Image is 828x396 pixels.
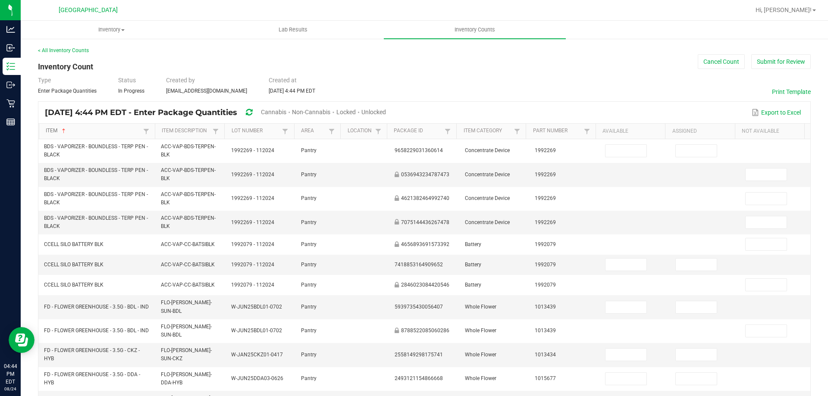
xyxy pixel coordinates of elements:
span: Inventory Count [38,62,93,71]
a: Filter [210,126,221,137]
inline-svg: Inbound [6,44,15,52]
span: 1992079 - 112024 [231,282,274,288]
span: FD - FLOWER GREENHOUSE - 3.5G - BDL - IND [44,327,149,334]
span: Concentrate Device [465,195,510,201]
span: 1992269 - 112024 [231,171,274,178]
a: Filter [326,126,337,137]
button: Cancel Count [698,54,745,69]
span: Sortable [60,128,67,134]
span: Inventory Counts [443,26,507,34]
a: AreaSortable [301,128,326,134]
span: Pantry [301,195,317,201]
a: Lab Results [202,21,384,39]
th: Available [596,124,665,139]
a: Filter [373,126,383,137]
span: 1992269 - 112024 [231,195,274,201]
span: Created by [166,77,195,84]
span: 4621382464992740 [401,195,449,201]
span: ACC-VAP-BDS-TERPEN-BLK [161,215,216,229]
a: Filter [141,126,151,137]
span: ACC-VAP-BDS-TERPEN-BLK [161,143,216,158]
span: FLO-[PERSON_NAME]-SUN-BDL [161,324,212,338]
div: [DATE] 4:44 PM EDT - Enter Package Quantities [45,105,392,121]
span: FLO-[PERSON_NAME]-SUN-CKZ [161,347,212,362]
span: 1013439 [535,304,556,310]
a: Part NumberSortable [533,128,582,134]
span: Pantry [301,241,317,247]
span: CCELL SILO BATTERY BLK [44,282,103,288]
span: 1992269 - 112024 [231,147,274,153]
span: Pantry [301,352,317,358]
a: Package IdSortable [394,128,442,134]
a: Item CategorySortable [464,128,512,134]
span: ACC-VAP-CC-BATSIBLK [161,282,215,288]
span: W-JUN25BDL01-0702 [231,327,282,334]
inline-svg: Reports [6,118,15,126]
span: 7075144436267478 [401,219,449,225]
span: Whole Flower [465,352,496,358]
span: 4656893691573392 [401,241,449,247]
span: FLO-[PERSON_NAME]-DDA-HYB [161,371,212,386]
iframe: Resource center [9,327,34,353]
span: Type [38,77,51,84]
span: 1992079 [535,241,556,247]
span: Battery [465,282,481,288]
span: 1992269 [535,219,556,225]
span: Pantry [301,304,317,310]
span: Cannabis [261,109,286,115]
span: CCELL SILO BATTERY BLK [44,241,103,247]
button: Print Template [772,87,811,96]
span: 2493121154866668 [395,375,443,381]
span: Concentrate Device [465,171,510,178]
span: 1992079 [535,262,556,268]
a: Lot NumberSortable [232,128,280,134]
button: Submit for Review [751,54,811,69]
span: W-JUN25BDL01-0702 [231,304,282,310]
span: 1015677 [535,375,556,381]
p: 04:44 PM EDT [4,362,17,386]
span: [DATE] 4:44 PM EDT [269,88,315,94]
span: 1992269 [535,195,556,201]
span: CCELL SILO BATTERY BLK [44,262,103,268]
span: ACC-VAP-BDS-TERPEN-BLK [161,191,216,206]
a: Filter [442,126,453,137]
a: Inventory [21,21,202,39]
span: 1992079 - 112024 [231,262,274,268]
span: 1992269 [535,147,556,153]
span: [GEOGRAPHIC_DATA] [59,6,118,14]
a: Filter [280,126,290,137]
span: 2558149298175741 [395,352,443,358]
span: Unlocked [361,109,386,115]
inline-svg: Inventory [6,62,15,71]
span: ACC-VAP-BDS-TERPEN-BLK [161,167,216,181]
span: 1992269 [535,171,556,178]
span: BDS - VAPORIZER - BOUNDLESS - TERP PEN - BLACK [44,143,148,158]
span: 1992079 - 112024 [231,241,274,247]
span: Pantry [301,282,317,288]
span: 5939735430056407 [395,304,443,310]
span: 1013434 [535,352,556,358]
button: Export to Excel [750,105,803,120]
th: Assigned [665,124,734,139]
span: Pantry [301,327,317,334]
span: 2846023084420546 [401,282,449,288]
a: LocationSortable [348,128,373,134]
a: Inventory Counts [384,21,565,39]
span: In Progress [118,88,144,94]
span: 0536943234787473 [401,171,449,178]
span: Hi, [PERSON_NAME]! [756,6,812,13]
span: Whole Flower [465,327,496,334]
span: Lab Results [267,26,319,34]
span: Concentrate Device [465,147,510,153]
span: W-JUN25DDA03-0626 [231,375,283,381]
span: 7418853164909652 [395,262,443,268]
a: ItemSortable [46,128,141,134]
span: ACC-VAP-CC-BATSIBLK [161,241,215,247]
span: Concentrate Device [465,219,510,225]
span: Pantry [301,147,317,153]
span: Status [118,77,136,84]
span: 9658229031360614 [395,147,443,153]
span: Whole Flower [465,375,496,381]
span: Pantry [301,262,317,268]
span: FD - FLOWER GREENHOUSE - 3.5G - DDA - HYB [44,371,140,386]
